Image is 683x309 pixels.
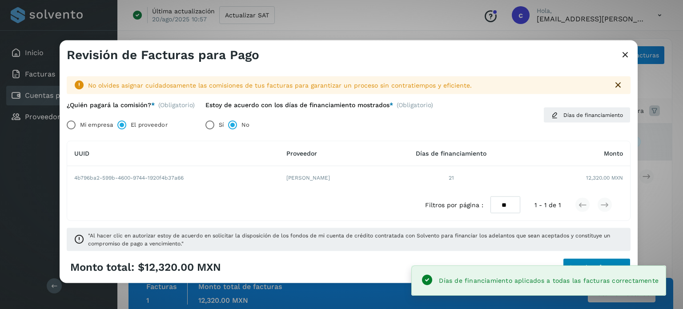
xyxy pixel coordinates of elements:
span: $12,320.00 MXN [138,261,221,274]
span: Proveedor [286,150,317,157]
label: El proveedor [131,116,167,133]
label: No [241,116,249,133]
span: Filtros por página : [425,200,483,209]
span: 1 - 1 de 1 [534,200,561,209]
label: Estoy de acuerdo con los días de financiamiento mostrados [205,101,393,109]
button: Días de financiamiento [543,107,631,123]
span: Días de financiamiento [416,150,486,157]
h3: Revisión de Facturas para Pago [67,47,259,62]
span: (Obligatorio) [158,101,195,109]
span: UUID [74,150,89,157]
label: Sí [219,116,224,133]
span: (Obligatorio) [397,101,433,112]
td: [PERSON_NAME] [279,166,378,189]
span: Monto [604,150,623,157]
td: 4b796ba2-599b-4600-9744-1920f4b37a66 [67,166,279,189]
button: Autorizar facturas [563,258,631,276]
label: Mi empresa [80,116,113,133]
span: Monto total: [70,261,134,274]
span: Días de financiamiento [563,111,623,119]
label: ¿Quién pagará la comisión? [67,101,155,109]
span: 12,320.00 MXN [586,173,623,181]
div: No olvides asignar cuidadosamente las comisiones de tus facturas para garantizar un proceso sin c... [88,80,606,90]
span: "Al hacer clic en autorizar estoy de acuerdo en solicitar la disposición de los fondos de mi cuen... [88,232,623,248]
span: Días de financiamiento aplicados a todas las facturas correctamente [439,277,659,284]
span: Autorizar facturas [569,264,625,270]
td: 21 [378,166,524,189]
